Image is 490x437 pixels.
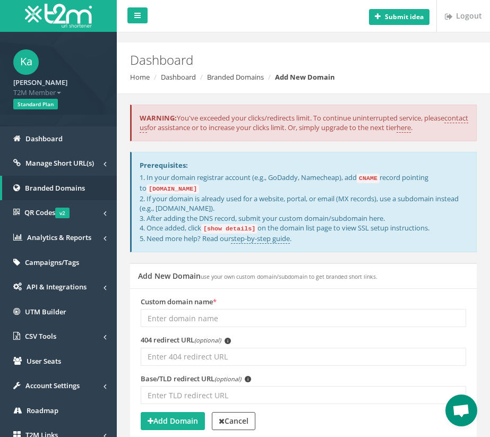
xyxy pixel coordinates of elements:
span: Analytics & Reports [27,233,91,242]
span: Manage Short URL(s) [25,158,94,168]
a: step-by-step guide [231,234,290,244]
b: WARNING: [140,113,177,123]
h5: Add New Domain [138,272,377,280]
span: i [225,338,231,344]
a: [PERSON_NAME] T2M Member [13,75,104,97]
code: [DOMAIN_NAME] [147,184,199,194]
span: QR Codes [24,208,70,217]
label: Base/TLD redirect URL [141,374,251,384]
strong: Prerequisites: [140,160,188,170]
a: contact us [140,113,468,133]
h2: Dashboard [130,53,477,67]
span: Ka [13,49,39,75]
button: Add Domain [141,412,205,430]
a: Cancel [212,412,255,430]
p: 1. In your domain registrar account (e.g., GoDaddy, Namecheap), add record pointing to 2. If your... [140,173,468,243]
span: i [245,376,251,382]
strong: [PERSON_NAME] [13,78,67,87]
span: Campaigns/Tags [25,258,79,267]
span: Account Settings [25,381,80,390]
span: User Seats [27,356,61,366]
a: here [397,123,411,133]
em: (optional) [194,336,221,344]
span: T2M Member [13,88,104,98]
span: Standard Plan [13,99,58,109]
div: Open chat [445,395,477,426]
img: T2M [25,4,92,28]
span: UTM Builder [25,307,66,316]
div: You've exceeded your clicks/redirects limit. To continue uninterrupted service, please for assist... [130,105,477,141]
em: (optional) [214,375,241,383]
span: Roadmap [27,406,58,415]
span: Dashboard [25,134,63,143]
span: Branded Domains [25,183,85,193]
small: use your own custom domain/subdomain to get branded short links. [201,273,377,280]
strong: Add Domain [148,416,198,426]
b: Submit idea [385,12,424,21]
input: Enter domain name [141,309,466,327]
strong: Cancel [219,416,248,426]
span: v2 [55,208,70,218]
code: [show details] [201,224,257,234]
button: Submit idea [369,9,429,25]
a: Home [130,72,150,82]
input: Enter TLD redirect URL [141,386,466,404]
a: Branded Domains [207,72,264,82]
label: Custom domain name [141,297,217,307]
span: API & Integrations [27,282,87,292]
label: 404 redirect URL [141,335,231,345]
a: Dashboard [161,72,196,82]
input: Enter 404 redirect URL [141,348,466,366]
span: CSV Tools [25,331,56,341]
code: CNAME [357,174,380,183]
strong: Add New Domain [275,72,335,82]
